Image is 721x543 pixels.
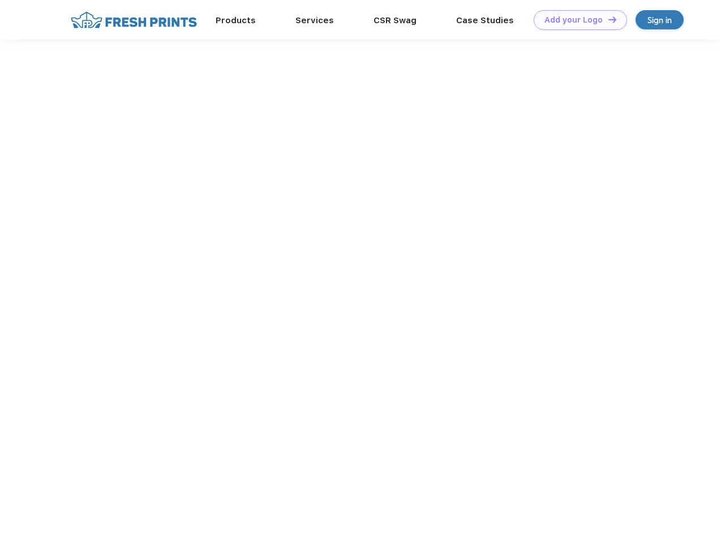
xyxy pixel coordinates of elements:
a: Sign in [636,10,684,29]
div: Sign in [647,14,672,27]
a: Products [216,15,256,25]
div: Add your Logo [544,15,603,25]
img: DT [608,16,616,23]
img: fo%20logo%202.webp [67,10,200,30]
